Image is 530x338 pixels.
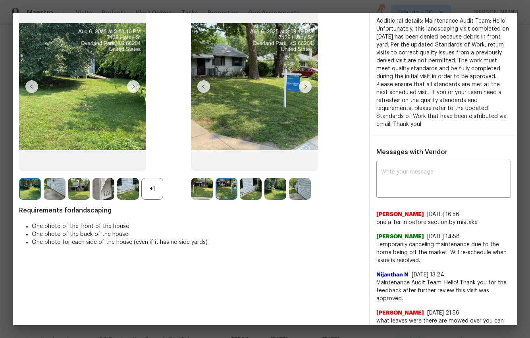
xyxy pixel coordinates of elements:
span: Nijanthan N [376,271,409,279]
img: right-chevron-button-url [299,80,312,93]
img: right-chevron-button-url [127,80,140,93]
div: +1 [141,178,163,200]
span: Maintenance Audit Team: Hello! Thank you for the feedback after further review this visit was app... [376,279,511,303]
li: One photo of the front of the house [32,222,363,230]
span: one after in before section by mistake [376,218,511,226]
img: left-chevron-button-url [25,80,38,93]
span: [PERSON_NAME] [376,211,424,218]
span: [PERSON_NAME] [376,309,424,317]
span: Messages with Vendor [376,149,447,155]
img: left-chevron-button-url [197,80,210,93]
li: One photo of the back of the house [32,230,363,238]
span: [DATE] 14:58 [427,234,460,239]
span: [DATE] 16:56 [427,212,459,217]
span: [DATE] 13:24 [412,272,444,278]
span: Requirements for landscaping [19,207,363,214]
span: Additional details: Maintenance Audit Team: Hello! Unfortunately, this landscaping visit complete... [376,18,509,127]
span: [PERSON_NAME] [376,233,424,241]
span: Temporarily canceling maintenance due to the home being off the market. Will re-schedule when iss... [376,241,511,265]
li: One photo for each side of the house (even if it has no side yards) [32,238,363,246]
span: [DATE] 21:56 [427,310,459,316]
